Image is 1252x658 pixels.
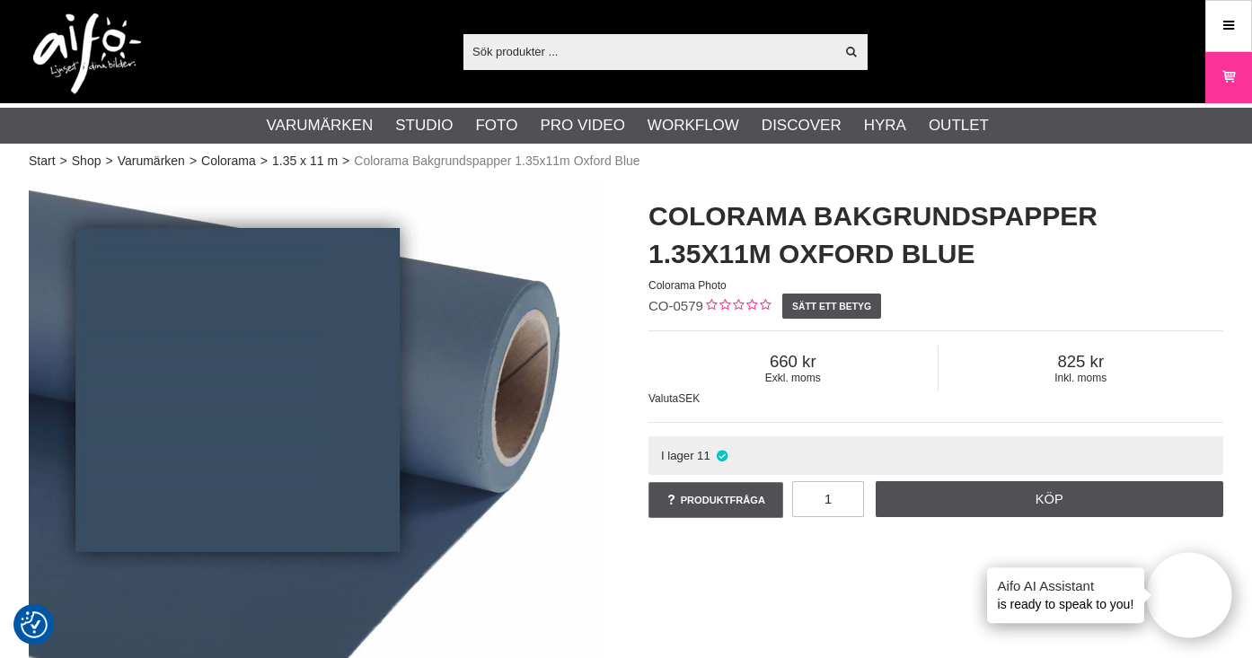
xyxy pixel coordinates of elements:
a: Produktfråga [648,482,783,518]
h1: Colorama Bakgrundspapper 1.35x11m Oxford Blue [648,197,1223,273]
span: > [60,152,67,171]
span: > [260,152,268,171]
a: Start [29,152,56,171]
a: Foto [475,114,517,137]
span: > [190,152,197,171]
span: CO-0579 [648,298,703,313]
span: Valuta [648,392,678,405]
a: Pro Video [540,114,624,137]
a: Workflow [648,114,739,137]
a: Sätt ett betyg [782,294,882,319]
span: 660 [648,352,938,372]
span: Inkl. moms [939,372,1224,384]
span: Exkl. moms [648,372,938,384]
span: SEK [678,392,700,405]
a: 1.35 x 11 m [272,152,338,171]
span: 825 [939,352,1224,372]
a: Varumärken [118,152,185,171]
span: I lager [661,449,694,462]
img: logo.png [33,13,141,94]
span: > [342,152,349,171]
a: Studio [395,114,453,137]
img: Revisit consent button [21,611,48,638]
a: Varumärken [267,114,374,137]
div: Kundbetyg: 0 [703,297,771,316]
span: Colorama Bakgrundspapper 1.35x11m Oxford Blue [354,152,639,171]
h4: Aifo AI Assistant [998,576,1134,595]
button: Samtyckesinställningar [21,609,48,641]
span: Colorama Photo [648,279,727,292]
a: Shop [72,152,101,171]
span: 11 [697,449,710,462]
i: I lager [715,449,730,462]
input: Sök produkter ... [463,38,834,65]
div: is ready to speak to you! [987,567,1145,623]
span: > [105,152,112,171]
a: Discover [762,114,842,137]
a: Colorama [201,152,256,171]
a: Hyra [864,114,906,137]
a: Köp [876,481,1224,517]
a: Outlet [929,114,989,137]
